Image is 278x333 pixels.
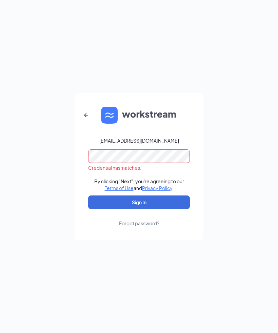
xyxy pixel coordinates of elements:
[82,111,90,119] svg: ArrowLeftNew
[105,185,134,191] a: Terms of Use
[101,107,177,124] img: WS logo and Workstream text
[88,164,190,171] div: Credential mismatches.
[99,137,179,144] div: [EMAIL_ADDRESS][DOMAIN_NAME]
[78,107,94,123] button: ArrowLeftNew
[94,178,184,191] div: By clicking "Next", you're agreeing to our and .
[142,185,172,191] a: Privacy Policy
[119,220,159,227] div: Forgot password?
[119,209,159,227] a: Forgot password?
[88,195,190,209] button: Sign In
